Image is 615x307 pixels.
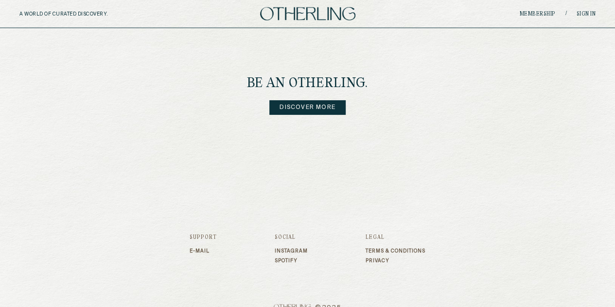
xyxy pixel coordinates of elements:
a: Instagram [275,248,308,254]
a: Discover more [269,100,346,115]
h3: Legal [366,235,425,240]
a: Privacy [366,258,425,264]
h3: Support [190,235,217,240]
a: Sign in [577,11,596,17]
a: Membership [520,11,556,17]
img: logo [260,7,355,20]
a: Terms & Conditions [366,248,425,254]
h3: Social [275,235,308,240]
h4: be an Otherling. [247,77,369,90]
a: E-mail [190,248,217,254]
h5: A WORLD OF CURATED DISCOVERY. [19,11,150,17]
span: / [565,10,567,18]
a: Spotify [275,258,308,264]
